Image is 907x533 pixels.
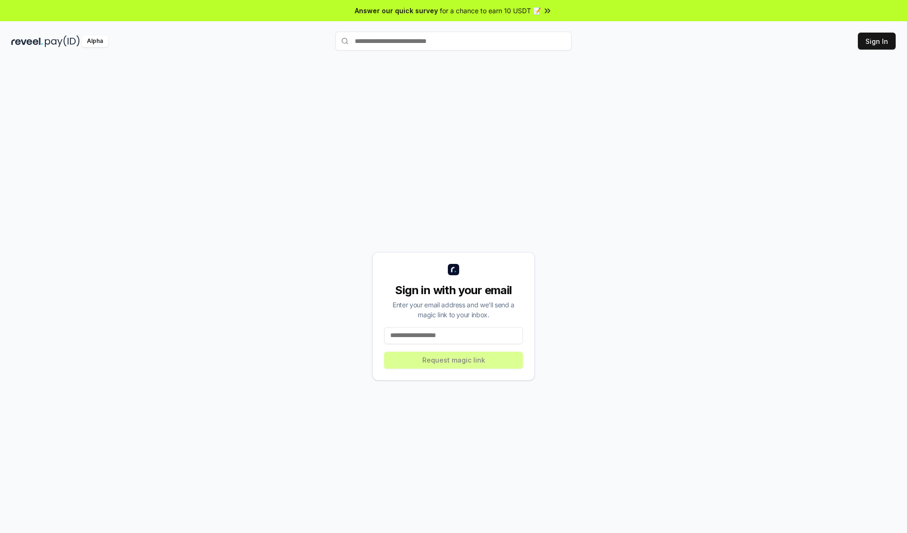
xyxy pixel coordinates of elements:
div: Sign in with your email [384,283,523,298]
button: Sign In [858,33,896,50]
span: Answer our quick survey [355,6,438,16]
img: logo_small [448,264,459,275]
div: Enter your email address and we’ll send a magic link to your inbox. [384,300,523,320]
img: reveel_dark [11,35,43,47]
div: Alpha [82,35,108,47]
img: pay_id [45,35,80,47]
span: for a chance to earn 10 USDT 📝 [440,6,541,16]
